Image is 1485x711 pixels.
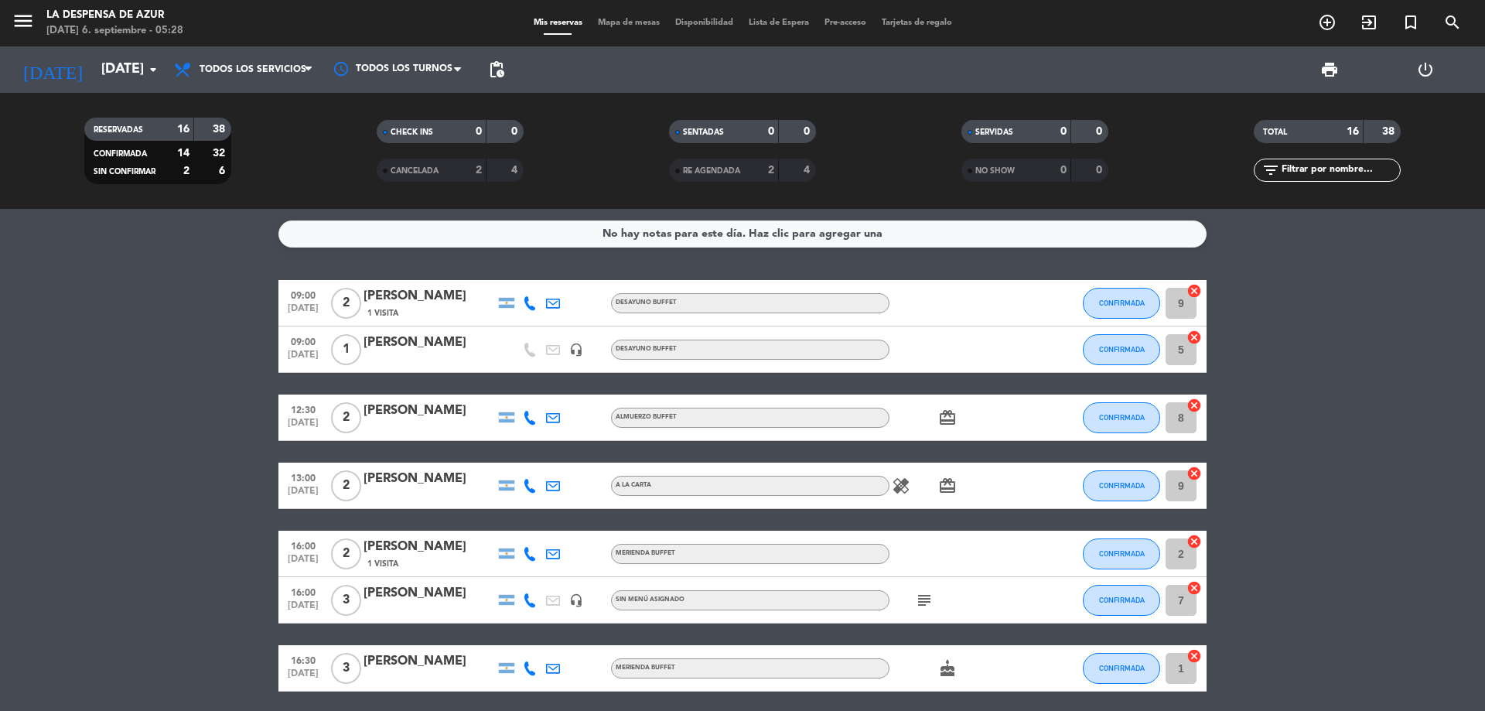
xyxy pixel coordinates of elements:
i: card_giftcard [938,477,957,495]
span: 2 [331,288,361,319]
i: subject [915,591,934,610]
span: 3 [331,653,361,684]
strong: 6 [219,166,228,176]
span: CONFIRMADA [1099,549,1145,558]
strong: 0 [1096,165,1105,176]
i: search [1443,13,1462,32]
span: [DATE] [284,350,323,367]
strong: 4 [511,165,521,176]
strong: 0 [511,126,521,137]
span: TOTAL [1263,128,1287,136]
span: 16:30 [284,651,323,668]
span: SENTADAS [683,128,724,136]
span: Mapa de mesas [590,19,667,27]
button: CONFIRMADA [1083,538,1160,569]
i: cancel [1186,466,1202,481]
span: CONFIRMADA [94,150,147,158]
strong: 2 [768,165,774,176]
input: Filtrar por nombre... [1280,162,1400,179]
strong: 38 [213,124,228,135]
span: SIN CONFIRMAR [94,168,155,176]
strong: 2 [476,165,482,176]
i: healing [892,477,910,495]
span: 12:30 [284,400,323,418]
span: print [1320,60,1339,79]
span: Pre-acceso [817,19,874,27]
i: cancel [1186,283,1202,299]
div: [DATE] 6. septiembre - 05:28 [46,23,183,39]
span: [DATE] [284,668,323,686]
span: CONFIRMADA [1099,299,1145,307]
span: [DATE] [284,600,323,618]
span: Merienda Buffet [616,665,675,671]
span: CONFIRMADA [1099,413,1145,422]
i: filter_list [1261,161,1280,179]
span: RESERVADAS [94,126,143,134]
i: card_giftcard [938,408,957,427]
strong: 32 [213,148,228,159]
div: LOG OUT [1377,46,1473,93]
strong: 16 [177,124,189,135]
div: [PERSON_NAME] [364,537,495,557]
span: Mis reservas [526,19,590,27]
i: [DATE] [12,53,94,87]
span: SERVIDAS [975,128,1013,136]
strong: 38 [1382,126,1398,137]
i: turned_in_not [1401,13,1420,32]
strong: 0 [1060,126,1067,137]
span: CANCELADA [391,167,439,175]
i: cancel [1186,330,1202,345]
span: [DATE] [284,303,323,321]
i: arrow_drop_down [144,60,162,79]
span: 2 [331,402,361,433]
span: 2 [331,538,361,569]
span: 16:00 [284,536,323,554]
div: No hay notas para este día. Haz clic para agregar una [603,225,882,243]
span: Desayuno Buffet [616,299,677,306]
span: Tarjetas de regalo [874,19,960,27]
strong: 0 [768,126,774,137]
span: Sin menú asignado [616,596,684,603]
button: CONFIRMADA [1083,402,1160,433]
span: [DATE] [284,418,323,436]
span: [DATE] [284,486,323,504]
i: cancel [1186,398,1202,413]
i: cancel [1186,580,1202,596]
div: La Despensa de Azur [46,8,183,23]
i: headset_mic [569,593,583,607]
span: CONFIRMADA [1099,596,1145,604]
span: 1 [331,334,361,365]
span: 2 [331,470,361,501]
i: exit_to_app [1360,13,1378,32]
i: cancel [1186,648,1202,664]
i: menu [12,9,35,32]
button: CONFIRMADA [1083,470,1160,501]
strong: 0 [804,126,813,137]
div: [PERSON_NAME] [364,333,495,353]
span: Lista de Espera [741,19,817,27]
span: pending_actions [487,60,506,79]
i: cake [938,659,957,678]
span: A LA CARTA [616,482,651,488]
i: cancel [1186,534,1202,549]
strong: 0 [476,126,482,137]
span: 3 [331,585,361,616]
strong: 2 [183,166,189,176]
span: 16:00 [284,583,323,600]
strong: 0 [1096,126,1105,137]
div: [PERSON_NAME] [364,286,495,306]
span: Merienda Buffet [616,550,675,556]
span: Desayuno Buffet [616,346,677,352]
strong: 0 [1060,165,1067,176]
span: NO SHOW [975,167,1015,175]
strong: 4 [804,165,813,176]
span: 1 Visita [367,307,398,320]
i: power_settings_new [1416,60,1435,79]
strong: 14 [177,148,189,159]
button: CONFIRMADA [1083,653,1160,684]
span: 13:00 [284,468,323,486]
span: Almuerzo buffet [616,414,677,420]
div: [PERSON_NAME] [364,583,495,603]
div: [PERSON_NAME] [364,469,495,489]
span: RE AGENDADA [683,167,740,175]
